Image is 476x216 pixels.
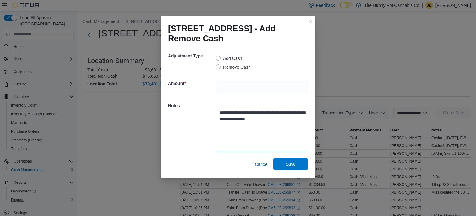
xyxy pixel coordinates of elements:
h5: Notes [168,99,214,112]
button: Closes this modal window [307,17,314,25]
button: Cancel [252,158,271,171]
span: Cancel [255,161,268,168]
h5: Adjustment Type [168,50,214,62]
span: Save [286,161,296,167]
label: Add Cash [216,55,242,62]
h5: Amount [168,77,214,90]
h1: [STREET_ADDRESS] - Add Remove Cash [168,24,303,44]
label: Remove Cash [216,63,251,71]
button: Save [273,158,308,170]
